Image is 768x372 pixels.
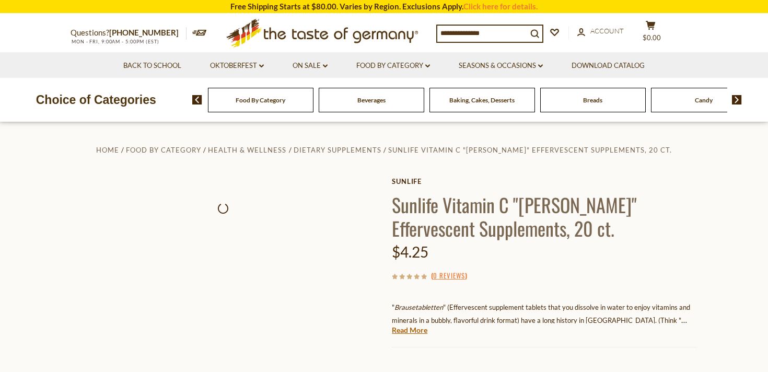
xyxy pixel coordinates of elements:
a: Oktoberfest [210,60,264,72]
a: Home [96,146,119,154]
span: $0.00 [643,33,661,42]
a: Read More [392,325,427,335]
img: previous arrow [192,95,202,104]
span: $4.25 [392,243,428,261]
a: Baking, Cakes, Desserts [449,96,515,104]
a: Food By Category [126,146,201,154]
span: Account [590,27,624,35]
a: Back to School [123,60,181,72]
button: $0.00 [635,20,666,47]
a: Food By Category [236,96,285,104]
img: next arrow [732,95,742,104]
em: Brausetabletten [394,303,443,311]
a: Candy [695,96,713,104]
a: Sunlife [392,177,697,185]
p: Questions? [71,26,187,40]
a: Sunlife Vitamin C "[PERSON_NAME]" Effervescent Supplements, 20 ct. [388,146,672,154]
h1: Sunlife Vitamin C "[PERSON_NAME]" Effervescent Supplements, 20 ct. [392,193,697,240]
span: " " (Effervescent supplement tablets that you dissolve in water to enjoy vitamins and minerals in... [392,303,690,338]
a: Health & Wellness [208,146,286,154]
a: Seasons & Occasions [459,60,543,72]
a: Beverages [357,96,386,104]
a: Dietary Supplements [294,146,381,154]
span: ( ) [431,270,467,281]
a: On Sale [293,60,328,72]
a: 0 Reviews [433,270,465,282]
a: Download Catalog [572,60,645,72]
a: Food By Category [356,60,430,72]
span: MON - FRI, 9:00AM - 5:00PM (EST) [71,39,159,44]
a: Account [577,26,624,37]
a: Breads [583,96,602,104]
a: Click here for details. [463,2,538,11]
a: [PHONE_NUMBER] [109,28,179,37]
